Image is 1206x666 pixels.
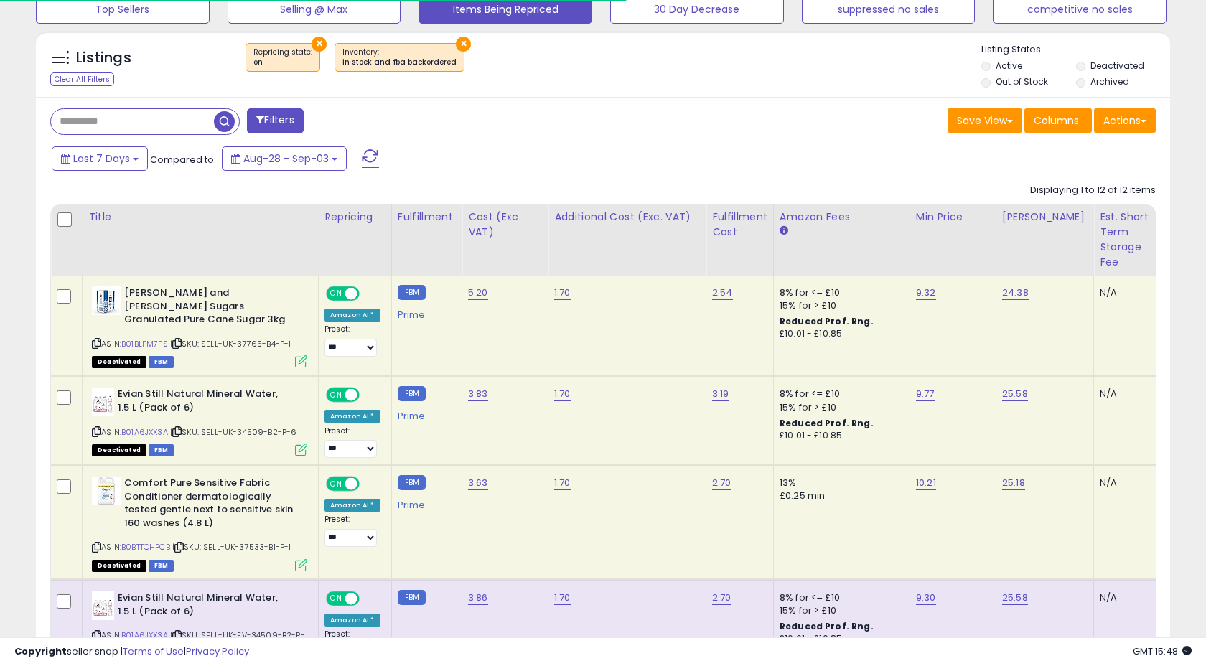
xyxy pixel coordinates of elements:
button: Aug-28 - Sep-03 [222,146,347,171]
div: 15% for > £10 [780,604,899,617]
span: FBM [149,356,174,368]
span: FBM [149,560,174,572]
div: 13% [780,477,899,489]
span: ON [327,478,345,490]
small: Amazon Fees. [780,225,788,238]
span: Aug-28 - Sep-03 [243,151,329,166]
small: FBM [398,386,426,401]
div: Title [88,210,312,225]
b: Reduced Prof. Rng. [780,315,874,327]
a: 1.70 [554,387,571,401]
a: B0BTTQHPCB [121,541,170,553]
span: FBM [149,444,174,456]
div: N/A [1100,388,1147,400]
span: All listings that are unavailable for purchase on Amazon for any reason other than out-of-stock [92,560,146,572]
small: FBM [398,285,426,300]
span: | SKU: SELL-UK-37765-B4-P-1 [170,338,291,350]
a: 3.86 [468,591,488,605]
label: Active [996,60,1022,72]
div: 8% for <= £10 [780,286,899,299]
div: 15% for > £10 [780,299,899,312]
span: Last 7 Days [73,151,130,166]
div: ASIN: [92,286,307,366]
span: Repricing state : [253,47,312,68]
a: 2.54 [712,286,733,300]
span: ON [327,593,345,605]
div: 8% for <= £10 [780,591,899,604]
span: OFF [357,288,380,300]
div: £0.25 min [780,489,899,502]
button: Filters [247,108,303,133]
label: Deactivated [1090,60,1144,72]
a: Privacy Policy [186,644,249,658]
span: All listings that are unavailable for purchase on Amazon for any reason other than out-of-stock [92,356,146,368]
small: FBM [398,475,426,490]
a: 9.77 [916,387,935,401]
img: 41B-YEqoHnL._SL40_.jpg [92,286,121,315]
div: N/A [1100,591,1147,604]
div: Min Price [916,210,990,225]
div: ASIN: [92,477,307,570]
label: Out of Stock [996,75,1048,88]
a: 5.20 [468,286,488,300]
div: on [253,57,312,67]
img: 415194YWkpL._SL40_.jpg [92,388,114,416]
div: N/A [1100,286,1147,299]
span: Inventory : [342,47,457,68]
a: B01BLFM7FS [121,338,168,350]
img: 415194YWkpL._SL40_.jpg [92,591,114,620]
span: OFF [357,389,380,401]
div: 15% for > £10 [780,401,899,414]
div: Est. Short Term Storage Fee [1100,210,1152,270]
b: Evian Still Natural Mineral Water, 1.5 L (Pack of 6) [118,388,292,418]
a: 24.38 [1002,286,1029,300]
div: Amazon AI * [324,499,380,512]
p: Listing States: [981,43,1169,57]
div: Clear All Filters [50,72,114,86]
div: Preset: [324,426,380,459]
button: Last 7 Days [52,146,148,171]
div: Amazon AI * [324,614,380,627]
a: 1.70 [554,286,571,300]
a: 10.21 [916,476,936,490]
span: | SKU: SELL-UK-34509-B2-P-6 [170,426,297,438]
div: N/A [1100,477,1147,489]
div: Preset: [324,324,380,357]
div: Prime [398,405,451,422]
div: Fulfillment Cost [712,210,767,240]
div: Cost (Exc. VAT) [468,210,542,240]
a: 1.70 [554,591,571,605]
span: All listings that are unavailable for purchase on Amazon for any reason other than out-of-stock [92,444,146,456]
span: OFF [357,593,380,605]
div: 8% for <= £10 [780,388,899,400]
b: Evian Still Natural Mineral Water, 1.5 L (Pack of 6) [118,591,292,622]
button: × [312,37,327,52]
a: B01A6JXX3A [121,426,168,438]
b: Reduced Prof. Rng. [780,417,874,429]
small: FBM [398,590,426,605]
a: 3.19 [712,387,729,401]
div: Amazon AI * [324,410,380,423]
strong: Copyright [14,644,67,658]
a: Terms of Use [123,644,184,658]
a: 1.70 [554,476,571,490]
div: Additional Cost (Exc. VAT) [554,210,700,225]
div: ASIN: [92,388,307,454]
div: Prime [398,304,451,321]
div: £10.01 - £10.85 [780,328,899,340]
button: Columns [1024,108,1092,133]
span: ON [327,389,345,401]
div: Prime [398,494,451,511]
a: 3.63 [468,476,488,490]
div: in stock and fba backordered [342,57,457,67]
a: 25.58 [1002,591,1028,605]
b: Comfort Pure Sensitive Fabric Conditioner dermatologically tested gentle next to sensitive skin 1... [124,477,299,533]
div: Displaying 1 to 12 of 12 items [1030,184,1156,197]
a: 3.83 [468,387,488,401]
label: Archived [1090,75,1129,88]
button: × [456,37,471,52]
b: Reduced Prof. Rng. [780,620,874,632]
button: Save View [948,108,1022,133]
div: £10.01 - £10.85 [780,430,899,442]
div: Amazon Fees [780,210,904,225]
